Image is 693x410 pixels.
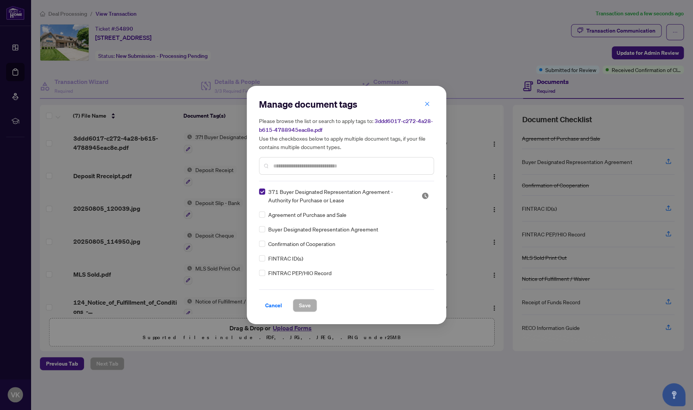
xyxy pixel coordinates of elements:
[259,98,434,110] h2: Manage document tags
[268,210,346,219] span: Agreement of Purchase and Sale
[268,187,412,204] span: 371 Buyer Designated Representation Agreement - Authority for Purchase or Lease
[259,299,288,312] button: Cancel
[268,254,303,262] span: FINTRAC ID(s)
[268,269,332,277] span: FINTRAC PEP/HIO Record
[421,192,429,200] span: Pending Review
[265,299,282,312] span: Cancel
[268,225,378,233] span: Buyer Designated Representation Agreement
[268,239,335,248] span: Confirmation of Cooperation
[662,383,685,406] button: Open asap
[293,299,317,312] button: Save
[424,101,430,107] span: close
[421,192,429,200] img: status
[259,116,434,151] h5: Please browse the list or search to apply tags to: Use the checkboxes below to apply multiple doc...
